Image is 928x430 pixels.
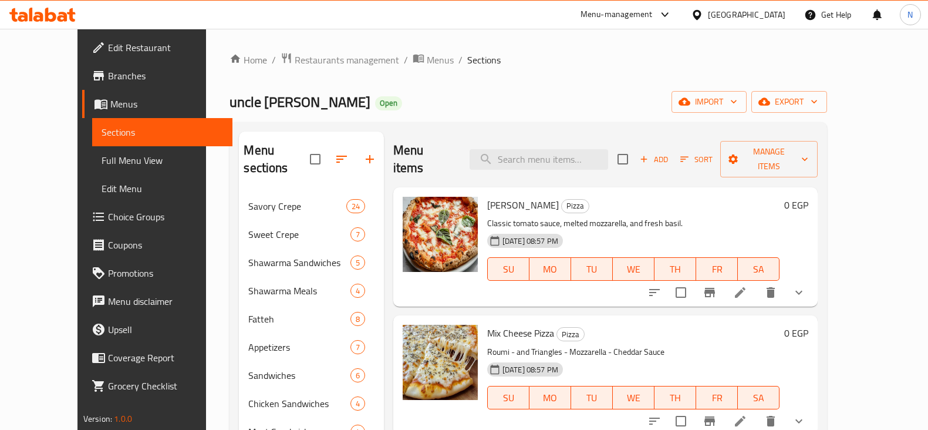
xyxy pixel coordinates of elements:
[635,150,673,169] span: Add item
[102,125,223,139] span: Sections
[757,278,785,307] button: delete
[487,345,779,360] p: Roumi - and Triangles - Mozzarella - Cheddar Sauce
[351,342,365,353] span: 7
[581,8,653,22] div: Menu-management
[347,201,365,212] span: 24
[529,386,571,409] button: MO
[487,196,559,214] span: [PERSON_NAME]
[108,322,223,337] span: Upsell
[92,118,232,146] a: Sections
[556,327,585,341] div: Pizza
[82,203,232,231] a: Choice Groups
[82,287,232,315] a: Menu disclaimer
[654,386,696,409] button: TH
[239,305,383,333] div: Fatteh8
[733,285,747,300] a: Edit menu item
[701,261,733,278] span: FR
[487,324,554,342] span: Mix Cheese Pizza
[108,41,223,55] span: Edit Restaurant
[487,386,529,409] button: SU
[498,236,563,247] span: [DATE] 08:57 PM
[83,411,112,426] span: Version:
[239,277,383,305] div: Shawarma Meals4
[617,261,650,278] span: WE
[467,53,501,67] span: Sections
[281,52,399,68] a: Restaurants management
[659,389,691,407] span: TH
[82,259,232,287] a: Promotions
[108,294,223,308] span: Menu disclaimer
[92,174,232,203] a: Edit Menu
[244,142,309,177] h2: Menu sections
[730,145,808,174] span: Manage items
[784,325,808,341] h6: 0 EGP
[708,8,785,21] div: [GEOGRAPHIC_DATA]
[792,285,806,300] svg: Show Choices
[82,372,232,400] a: Grocery Checklist
[295,53,399,67] span: Restaurants management
[696,278,724,307] button: Branch-specific-item
[239,361,383,389] div: Sandwiches6
[557,328,584,341] span: Pizza
[82,231,232,259] a: Coupons
[792,414,806,428] svg: Show Choices
[617,389,650,407] span: WE
[350,256,365,270] div: items
[671,91,747,113] button: import
[743,389,775,407] span: SA
[102,153,223,167] span: Full Menu View
[248,284,350,298] span: Shawarma Meals
[108,379,223,393] span: Grocery Checklist
[351,398,365,409] span: 4
[108,238,223,252] span: Coupons
[576,389,608,407] span: TU
[640,278,669,307] button: sort-choices
[470,149,608,170] input: search
[720,141,818,177] button: Manage items
[351,285,365,297] span: 4
[248,256,350,270] span: Shawarma Sandwiches
[248,199,346,213] span: Savory Crepe
[907,8,913,21] span: N
[375,96,402,110] div: Open
[761,95,818,109] span: export
[351,314,365,325] span: 8
[492,389,525,407] span: SU
[239,333,383,361] div: Appetizers7
[248,397,350,411] span: Chicken Sandwiches
[751,91,827,113] button: export
[743,261,775,278] span: SA
[576,261,608,278] span: TU
[346,199,365,213] div: items
[413,52,454,68] a: Menus
[248,227,350,241] span: Sweet Crepe
[610,147,635,172] span: Select section
[351,257,365,268] span: 5
[82,33,232,62] a: Edit Restaurant
[733,414,747,428] a: Edit menu item
[738,386,779,409] button: SA
[230,89,370,115] span: uncle [PERSON_NAME]
[613,257,654,281] button: WE
[248,312,350,326] span: Fatteh
[404,53,408,67] li: /
[92,146,232,174] a: Full Menu View
[701,389,733,407] span: FR
[487,257,529,281] button: SU
[785,278,813,307] button: show more
[108,69,223,83] span: Branches
[82,344,232,372] a: Coverage Report
[110,97,223,111] span: Menus
[239,192,383,220] div: Savory Crepe24
[635,150,673,169] button: Add
[673,150,720,169] span: Sort items
[669,280,693,305] span: Select to update
[82,62,232,90] a: Branches
[303,147,328,172] span: Select all sections
[239,389,383,418] div: Chicken Sandwiches4
[613,386,654,409] button: WE
[375,98,402,108] span: Open
[659,261,691,278] span: TH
